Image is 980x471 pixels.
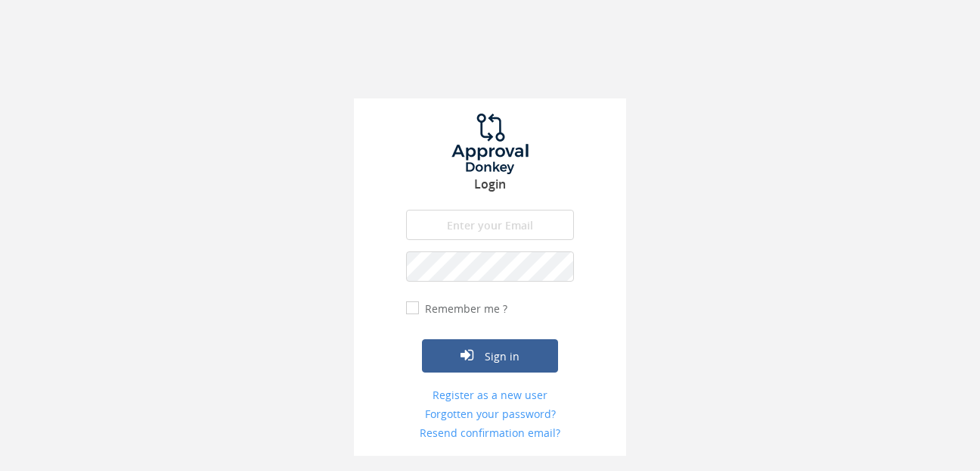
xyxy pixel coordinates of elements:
[433,114,547,174] img: logo.png
[421,301,507,317] label: Remember me ?
[406,407,574,422] a: Forgotten your password?
[406,388,574,403] a: Register as a new user
[422,339,558,373] button: Sign in
[406,210,574,240] input: Enter your Email
[354,178,626,192] h3: Login
[406,426,574,441] a: Resend confirmation email?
